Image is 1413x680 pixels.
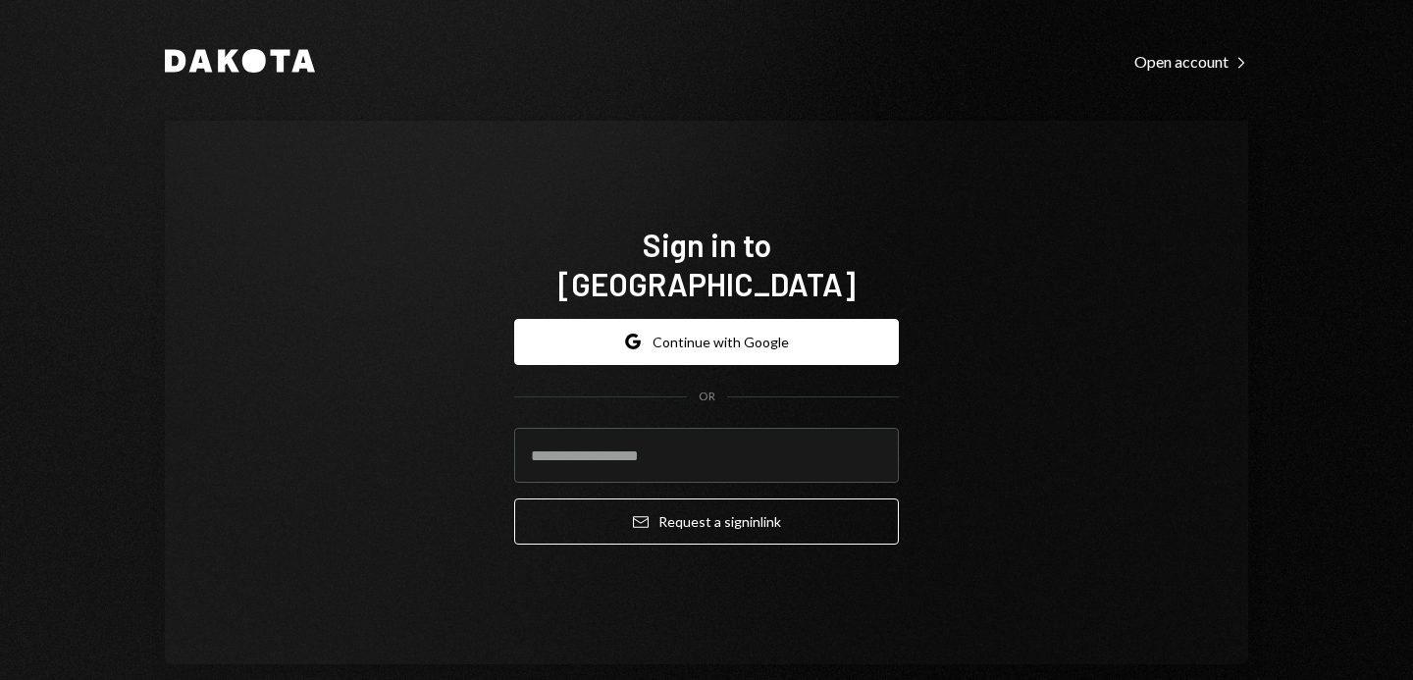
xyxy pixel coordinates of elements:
[514,225,899,303] h1: Sign in to [GEOGRAPHIC_DATA]
[514,498,899,545] button: Request a signinlink
[1134,50,1248,72] a: Open account
[699,389,715,405] div: OR
[514,319,899,365] button: Continue with Google
[1134,52,1248,72] div: Open account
